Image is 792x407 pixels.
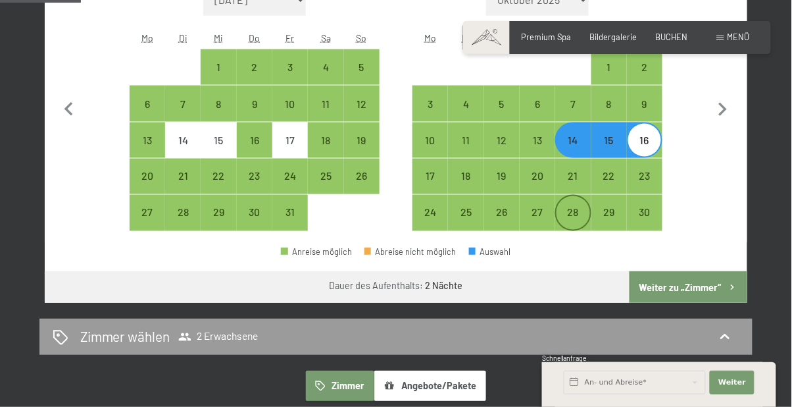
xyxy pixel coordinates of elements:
[542,354,587,362] span: Schnellanfrage
[448,122,483,158] div: Tue Nov 11 2025
[272,195,308,231] div: Fri Oct 31 2025
[485,135,518,168] div: 12
[627,49,662,85] div: Anreise möglich
[414,135,447,168] div: 10
[201,159,236,194] div: Anreise möglich
[165,122,201,158] div: Tue Oct 14 2025
[412,195,448,231] div: Anreise möglich
[484,195,520,231] div: Wed Nov 26 2025
[449,171,482,204] div: 18
[448,122,483,158] div: Anreise möglich
[165,195,201,231] div: Tue Oct 28 2025
[591,86,627,121] div: Sat Nov 08 2025
[309,171,342,204] div: 25
[165,159,201,194] div: Anreise möglich
[178,331,258,344] span: 2 Erwachsene
[344,49,380,85] div: Sun Oct 05 2025
[345,135,378,168] div: 19
[593,207,626,240] div: 29
[627,159,662,194] div: Anreise möglich
[344,86,380,121] div: Anreise möglich
[520,86,555,121] div: Anreise möglich
[590,32,637,42] a: Bildergalerie
[520,122,555,158] div: Anreise möglich
[179,32,187,43] abbr: Dienstag
[469,248,511,256] div: Auswahl
[202,135,235,168] div: 15
[131,135,164,168] div: 13
[484,159,520,194] div: Wed Nov 19 2025
[591,86,627,121] div: Anreise möglich
[201,49,236,85] div: Anreise möglich
[274,207,307,240] div: 31
[238,207,271,240] div: 30
[272,122,308,158] div: Fri Oct 17 2025
[728,32,750,42] span: Menü
[165,122,201,158] div: Anreise nicht möglich
[201,122,236,158] div: Wed Oct 15 2025
[165,86,201,121] div: Tue Oct 07 2025
[272,159,308,194] div: Anreise möglich
[555,122,591,158] div: Fri Nov 14 2025
[130,86,165,121] div: Mon Oct 06 2025
[344,159,380,194] div: Anreise möglich
[555,195,591,231] div: Anreise möglich
[593,135,626,168] div: 15
[130,86,165,121] div: Anreise möglich
[130,195,165,231] div: Mon Oct 27 2025
[238,171,271,204] div: 23
[412,86,448,121] div: Mon Nov 03 2025
[412,122,448,158] div: Mon Nov 10 2025
[201,195,236,231] div: Wed Oct 29 2025
[309,62,342,95] div: 4
[484,159,520,194] div: Anreise möglich
[309,135,342,168] div: 18
[593,171,626,204] div: 22
[521,99,554,132] div: 6
[484,86,520,121] div: Anreise möglich
[308,159,343,194] div: Anreise möglich
[272,195,308,231] div: Anreise möglich
[557,99,589,132] div: 7
[591,195,627,231] div: Anreise möglich
[627,195,662,231] div: Sun Nov 30 2025
[357,32,367,43] abbr: Sonntag
[344,122,380,158] div: Sun Oct 19 2025
[306,371,374,401] button: Zimmer
[557,207,589,240] div: 28
[555,159,591,194] div: Fri Nov 21 2025
[448,195,483,231] div: Tue Nov 25 2025
[165,159,201,194] div: Tue Oct 21 2025
[272,86,308,121] div: Fri Oct 10 2025
[237,195,272,231] div: Anreise möglich
[309,99,342,132] div: 11
[710,371,755,394] button: Weiter
[344,86,380,121] div: Sun Oct 12 2025
[521,207,554,240] div: 27
[484,122,520,158] div: Wed Nov 12 2025
[237,122,272,158] div: Anreise möglich
[628,99,661,132] div: 9
[414,99,447,132] div: 3
[131,99,164,132] div: 6
[557,135,589,168] div: 14
[521,171,554,204] div: 20
[627,195,662,231] div: Anreise möglich
[627,122,662,158] div: Anreise möglich
[344,49,380,85] div: Anreise möglich
[201,122,236,158] div: Anreise nicht möglich
[321,32,331,43] abbr: Samstag
[344,122,380,158] div: Anreise möglich
[591,122,627,158] div: Anreise möglich
[522,32,572,42] a: Premium Spa
[555,86,591,121] div: Anreise möglich
[201,86,236,121] div: Wed Oct 08 2025
[238,99,271,132] div: 9
[202,99,235,132] div: 8
[166,171,199,204] div: 21
[484,86,520,121] div: Wed Nov 05 2025
[412,159,448,194] div: Mon Nov 17 2025
[130,159,165,194] div: Mon Oct 20 2025
[656,32,688,42] span: BUCHEN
